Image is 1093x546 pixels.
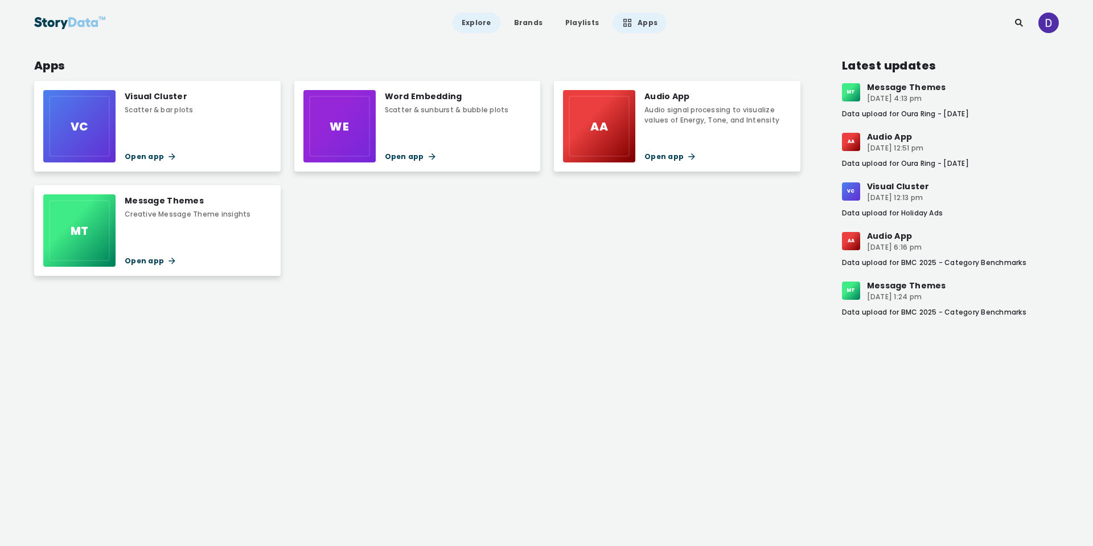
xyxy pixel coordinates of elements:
[867,292,946,302] div: [DATE] 1:24 pm
[34,13,106,33] img: StoryData Logo
[34,57,804,74] div: Apps
[842,232,860,250] div: AA
[867,242,922,252] div: [DATE] 6:16 pm
[613,13,667,33] a: Apps
[644,105,791,125] div: Audio signal processing to visualize values of Energy, Tone, and Intensity
[309,96,370,157] div: WE
[842,182,860,201] div: VC
[49,96,110,157] div: VC
[556,13,608,33] a: Playlists
[569,96,630,157] div: AA
[385,105,509,115] div: Scatter & sunburst & bubble plots
[842,83,860,101] div: MT
[842,158,1059,169] div: Data upload for Oura Ring - [DATE]
[1038,13,1059,33] img: ACg8ocKzwPDiA-G5ZA1Mflw8LOlJAqwuiocHy5HQ8yAWPW50gy9RiA=s96-c
[867,230,922,242] div: Audio App
[842,208,1059,218] div: Data upload for Holiday Ads
[867,93,946,104] div: [DATE] 4:13 pm
[505,13,552,33] a: Brands
[453,13,500,33] a: Explore
[125,151,194,162] div: Open app
[385,90,509,103] div: Word Embedding
[842,133,860,151] div: AA
[867,81,946,93] div: Message Themes
[867,279,946,292] div: Message Themes
[385,151,509,162] div: Open app
[125,90,194,103] div: Visual Cluster
[842,57,1059,74] div: Latest updates
[125,105,194,115] div: Scatter & bar plots
[842,258,1059,268] div: Data upload for BMC 2025 - Category Benchmarks
[842,282,860,300] div: MT
[125,255,250,267] div: Open app
[644,151,791,162] div: Open app
[867,180,930,193] div: Visual Cluster
[125,194,250,207] div: Message Themes
[867,193,930,203] div: [DATE] 12:13 pm
[644,90,791,103] div: Audio App
[867,143,924,153] div: [DATE] 12:51 pm
[867,131,924,143] div: Audio App
[125,209,250,219] div: Creative Message Theme insights
[842,307,1059,317] div: Data upload for BMC 2025 - Category Benchmarks
[842,109,1059,119] div: Data upload for Oura Ring - [DATE]
[49,200,110,261] div: MT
